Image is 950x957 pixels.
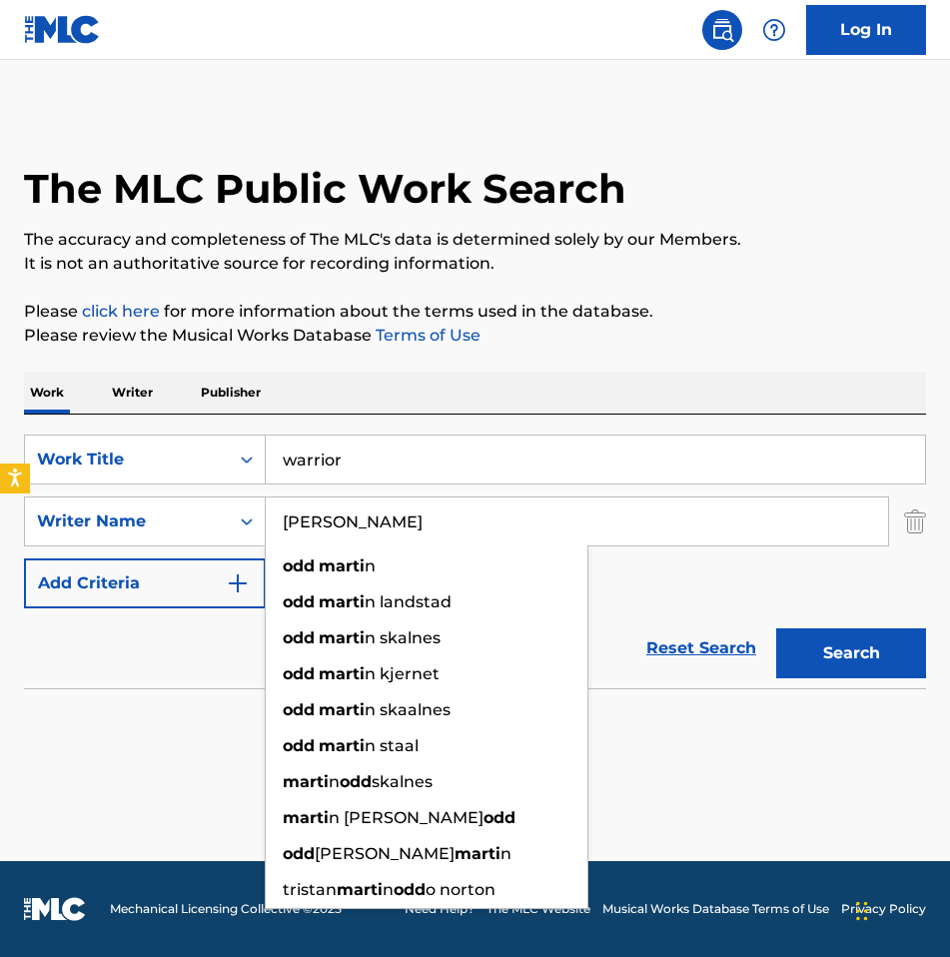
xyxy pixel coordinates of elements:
a: Need Help? [405,900,475,918]
span: n skalnes [365,628,441,647]
a: click here [82,302,160,321]
p: It is not an authoritative source for recording information. [24,252,926,276]
strong: marti [319,592,365,611]
span: n skaalnes [365,700,451,719]
strong: marti [283,772,329,791]
strong: marti [337,880,383,899]
p: Writer [106,372,159,414]
h1: The MLC Public Work Search [24,164,626,214]
strong: odd [283,844,315,863]
form: Search Form [24,435,926,688]
img: logo [24,897,86,921]
a: Terms of Use [372,326,480,345]
span: n [365,556,376,575]
a: Log In [806,5,926,55]
div: Help [754,10,794,50]
a: The MLC Website [486,900,590,918]
div: Drag [856,881,868,941]
img: search [710,18,734,42]
span: n staal [365,736,419,755]
span: o norton [426,880,495,899]
strong: odd [340,772,372,791]
span: tristan [283,880,337,899]
strong: odd [283,556,315,575]
span: n landstad [365,592,452,611]
a: Reset Search [636,626,766,670]
p: Please for more information about the terms used in the database. [24,300,926,324]
div: Work Title [37,448,217,472]
p: Please review the Musical Works Database [24,324,926,348]
img: MLC Logo [24,15,101,44]
img: Delete Criterion [904,496,926,546]
strong: marti [319,556,365,575]
strong: odd [283,628,315,647]
a: Privacy Policy [841,900,926,918]
p: Publisher [195,372,267,414]
strong: marti [319,736,365,755]
span: n kjernet [365,664,440,683]
iframe: Chat Widget [850,861,950,957]
strong: odd [283,664,315,683]
strong: odd [283,700,315,719]
strong: marti [319,700,365,719]
button: Search [776,628,926,678]
span: [PERSON_NAME] [315,844,455,863]
span: skalnes [372,772,433,791]
a: Musical Works Database Terms of Use [602,900,829,918]
p: Work [24,372,70,414]
img: 9d2ae6d4665cec9f34b9.svg [226,571,250,595]
strong: odd [394,880,426,899]
span: n [383,880,394,899]
strong: odd [283,592,315,611]
div: Writer Name [37,509,217,533]
span: n [PERSON_NAME] [329,808,483,827]
strong: odd [283,736,315,755]
strong: marti [319,664,365,683]
img: help [762,18,786,42]
span: Mechanical Licensing Collective © 2025 [110,900,342,918]
strong: marti [283,808,329,827]
a: Public Search [702,10,742,50]
p: The accuracy and completeness of The MLC's data is determined solely by our Members. [24,228,926,252]
strong: odd [483,808,515,827]
span: n [329,772,340,791]
strong: marti [455,844,500,863]
span: n [500,844,511,863]
strong: marti [319,628,365,647]
button: Add Criteria [24,558,266,608]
